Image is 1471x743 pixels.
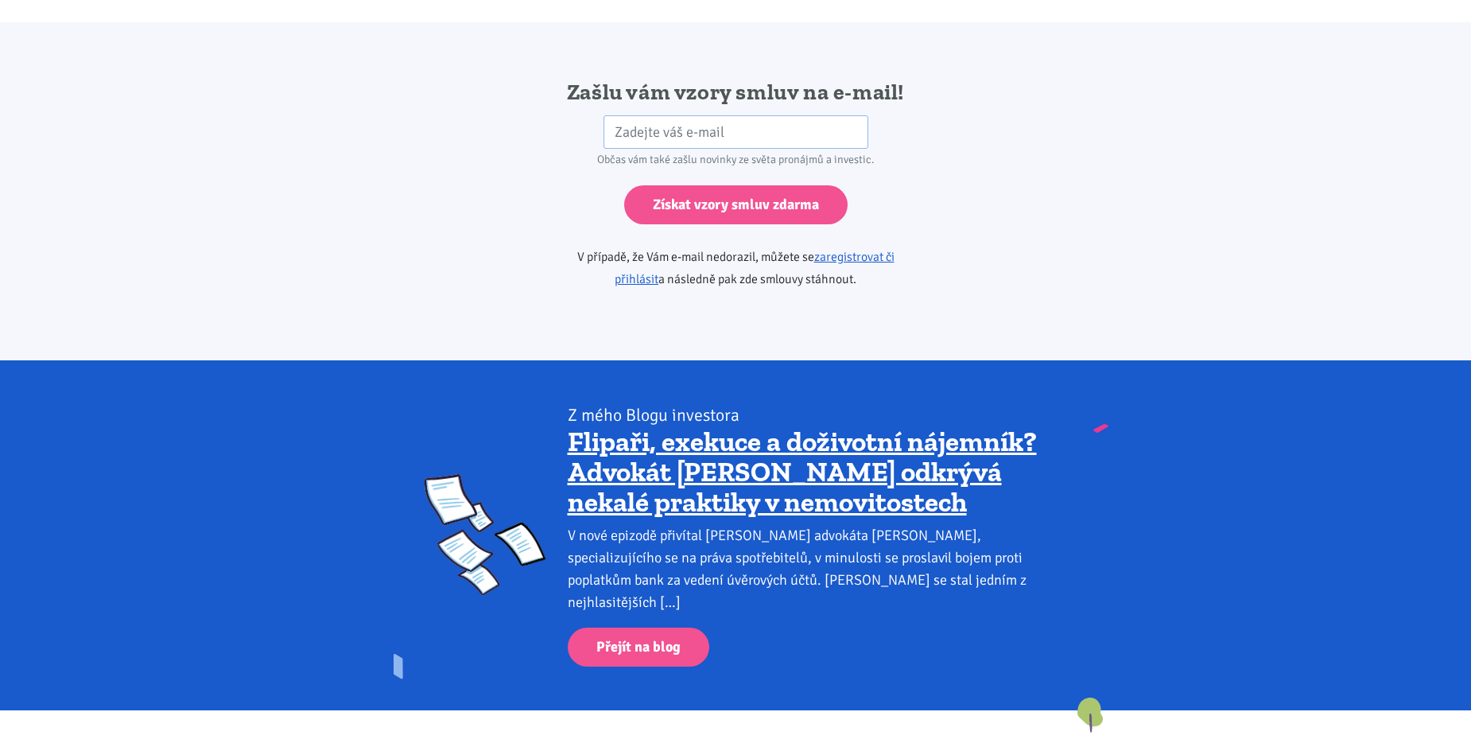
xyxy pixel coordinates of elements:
div: Občas vám také zašlu novinky ze světa pronájmů a investic. [532,149,940,171]
input: Zadejte váš e-mail [604,115,868,150]
input: Získat vzory smluv zdarma [624,185,848,224]
p: V případě, že Vám e-mail nedorazil, můžete se a následně pak zde smlouvy stáhnout. [532,246,940,290]
div: Z mého Blogu investora [568,404,1047,426]
h2: Zašlu vám vzory smluv na e-mail! [532,78,940,107]
a: Přejít na blog [568,628,709,667]
a: Flipaři, exekuce a doživotní nájemník? Advokát [PERSON_NAME] odkrývá nekalé praktiky v nemovitostech [568,425,1037,519]
div: V nové epizodě přivítal [PERSON_NAME] advokáta [PERSON_NAME], specializujícího se na práva spotře... [568,524,1047,613]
